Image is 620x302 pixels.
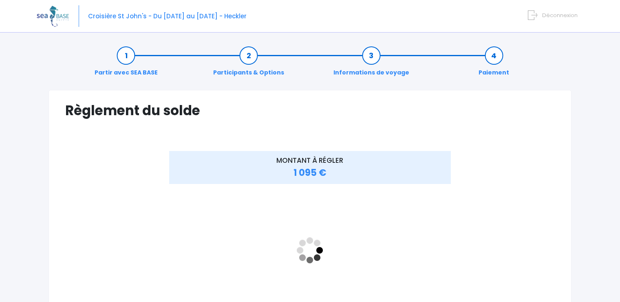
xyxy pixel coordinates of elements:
[276,155,343,165] span: MONTANT À RÉGLER
[474,51,513,77] a: Paiement
[209,51,288,77] a: Participants & Options
[329,51,413,77] a: Informations de voyage
[293,166,327,179] span: 1 095 €
[542,11,578,19] span: Déconnexion
[88,12,247,20] span: Croisière St John's - Du [DATE] au [DATE] - Heckler
[90,51,162,77] a: Partir avec SEA BASE
[65,103,555,118] h1: Règlement du solde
